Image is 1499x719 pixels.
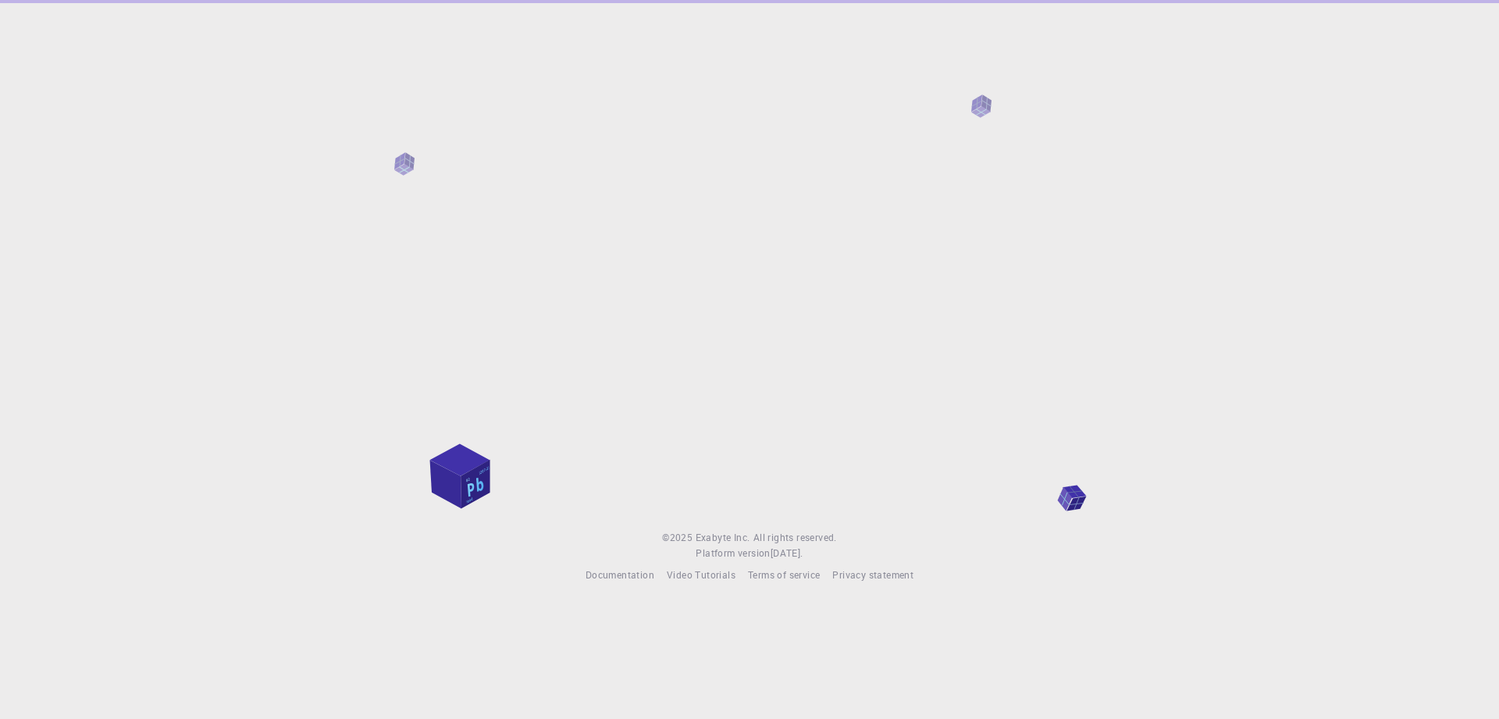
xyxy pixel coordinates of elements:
[696,546,770,561] span: Platform version
[771,546,803,561] a: [DATE].
[748,568,820,583] a: Terms of service
[696,531,750,543] span: Exabyte Inc.
[771,546,803,559] span: [DATE] .
[832,568,913,583] a: Privacy statement
[748,568,820,581] span: Terms of service
[832,568,913,581] span: Privacy statement
[586,568,654,583] a: Documentation
[753,530,837,546] span: All rights reserved.
[667,568,735,583] a: Video Tutorials
[586,568,654,581] span: Documentation
[696,530,750,546] a: Exabyte Inc.
[662,530,695,546] span: © 2025
[667,568,735,581] span: Video Tutorials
